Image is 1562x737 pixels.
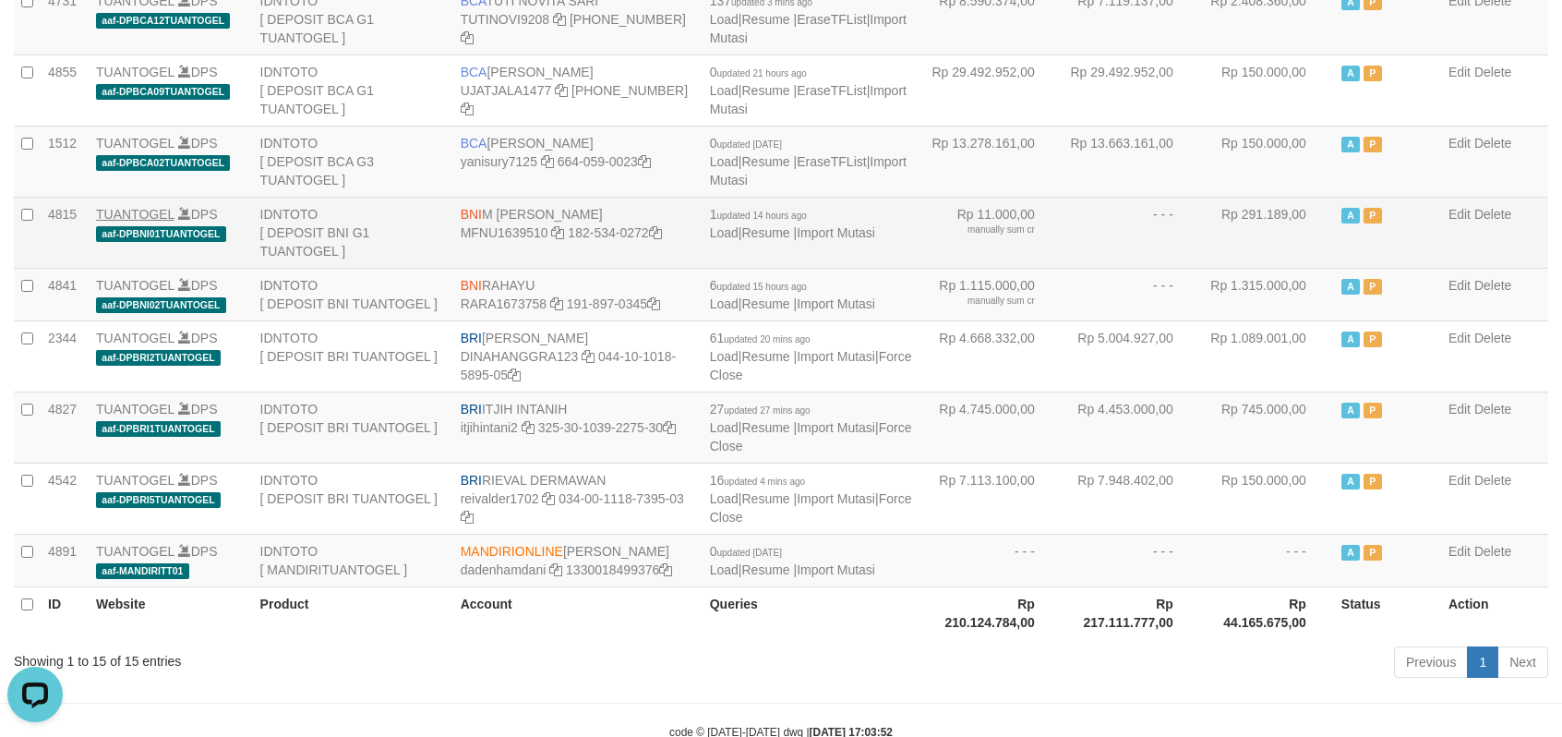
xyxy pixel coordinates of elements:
td: [PERSON_NAME] 664-059-0023 [453,126,703,197]
a: TUANTOGEL [96,207,174,222]
a: 1 [1467,646,1498,678]
span: MANDIRIONLINE [461,544,563,559]
span: updated 14 hours ago [717,211,807,221]
td: Rp 150.000,00 [1201,463,1334,534]
th: Product [253,586,453,639]
td: Rp 7.113.100,00 [922,463,1063,534]
span: | | | [710,331,912,382]
td: Rp 291.189,00 [1201,197,1334,268]
span: Active [1341,474,1360,489]
a: Import Mutasi [797,296,875,311]
span: aaf-DPBCA02TUANTOGEL [96,155,230,171]
span: Paused [1364,474,1382,489]
a: Resume [742,12,790,27]
a: Load [710,225,739,240]
a: Copy itjihintani2 to clipboard [522,420,535,435]
span: Paused [1364,137,1382,152]
a: Import Mutasi [710,12,907,45]
span: | | | [710,473,912,525]
a: dadenhamdani [461,562,547,577]
td: 4815 [41,197,89,268]
td: Rp 150.000,00 [1201,126,1334,197]
span: 27 [710,402,811,417]
a: TUANTOGEL [96,544,174,559]
a: Edit [1448,473,1471,488]
span: Active [1341,403,1360,418]
a: EraseTFList [797,12,866,27]
span: 61 [710,331,811,345]
td: Rp 11.000,00 [922,197,1063,268]
span: aaf-DPBNI01TUANTOGEL [96,226,226,242]
a: Resume [742,154,790,169]
a: Load [710,83,739,98]
a: EraseTFList [797,83,866,98]
span: | | [710,207,875,240]
button: Open LiveChat chat widget [7,7,63,63]
a: Delete [1474,278,1511,293]
a: Copy 1825340272 to clipboard [649,225,662,240]
span: | | | [710,402,912,453]
a: itjihintani2 [461,420,518,435]
span: aaf-DPBRI2TUANTOGEL [96,350,221,366]
td: RAHAYU 191-897-0345 [453,268,703,320]
a: EraseTFList [797,154,866,169]
td: IDNTOTO [ DEPOSIT BCA G3 TUANTOGEL ] [253,126,453,197]
span: 0 [710,136,782,151]
span: 1 [710,207,807,222]
span: BRI [461,331,482,345]
a: Resume [742,420,790,435]
a: Edit [1448,402,1471,417]
a: Import Mutasi [797,349,875,364]
span: 0 [710,544,782,559]
span: updated 4 mins ago [724,477,805,487]
td: ITJIH INTANIH 325-30-1039-2275-30 [453,392,703,463]
a: Delete [1474,331,1511,345]
span: Active [1341,332,1360,347]
td: DPS [89,392,253,463]
a: Load [710,420,739,435]
td: Rp 150.000,00 [1201,54,1334,126]
td: Rp 4.745.000,00 [922,392,1063,463]
a: Import Mutasi [797,225,875,240]
span: | | [710,278,875,311]
td: DPS [89,534,253,586]
td: DPS [89,126,253,197]
td: [PERSON_NAME] [PHONE_NUMBER] [453,54,703,126]
span: Paused [1364,545,1382,561]
span: 16 [710,473,805,488]
span: Active [1341,545,1360,561]
td: Rp 4.453.000,00 [1063,392,1201,463]
a: Resume [742,491,790,506]
td: [PERSON_NAME] 044-10-1018-5895-05 [453,320,703,392]
a: Previous [1394,646,1468,678]
td: DPS [89,268,253,320]
td: 4841 [41,268,89,320]
a: Force Close [710,349,912,382]
td: RIEVAL DERMAWAN 034-00-1118-7395-03 [453,463,703,534]
a: yanisury7125 [461,154,537,169]
a: MFNU1639510 [461,225,548,240]
a: TUTINOVI9208 [461,12,549,27]
td: - - - [1063,534,1201,586]
div: manually sum cr [930,295,1035,308]
a: TUANTOGEL [96,402,174,417]
td: M [PERSON_NAME] 182-534-0272 [453,197,703,268]
td: IDNTOTO [ DEPOSIT BRI TUANTOGEL ] [253,463,453,534]
a: Copy 044101018589505 to clipboard [508,368,521,382]
td: 4855 [41,54,89,126]
a: Edit [1448,544,1471,559]
a: Resume [742,562,790,577]
a: Load [710,562,739,577]
a: Edit [1448,331,1471,345]
a: Load [710,349,739,364]
a: Resume [742,83,790,98]
a: Edit [1448,207,1471,222]
span: updated 15 hours ago [717,282,807,292]
td: [PERSON_NAME] 1330018499376 [453,534,703,586]
td: DPS [89,197,253,268]
a: Delete [1474,207,1511,222]
a: Copy 034001118739503 to clipboard [461,510,474,525]
a: Copy reivalder1702 to clipboard [542,491,555,506]
td: Rp 13.278.161,00 [922,126,1063,197]
a: Import Mutasi [797,562,875,577]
